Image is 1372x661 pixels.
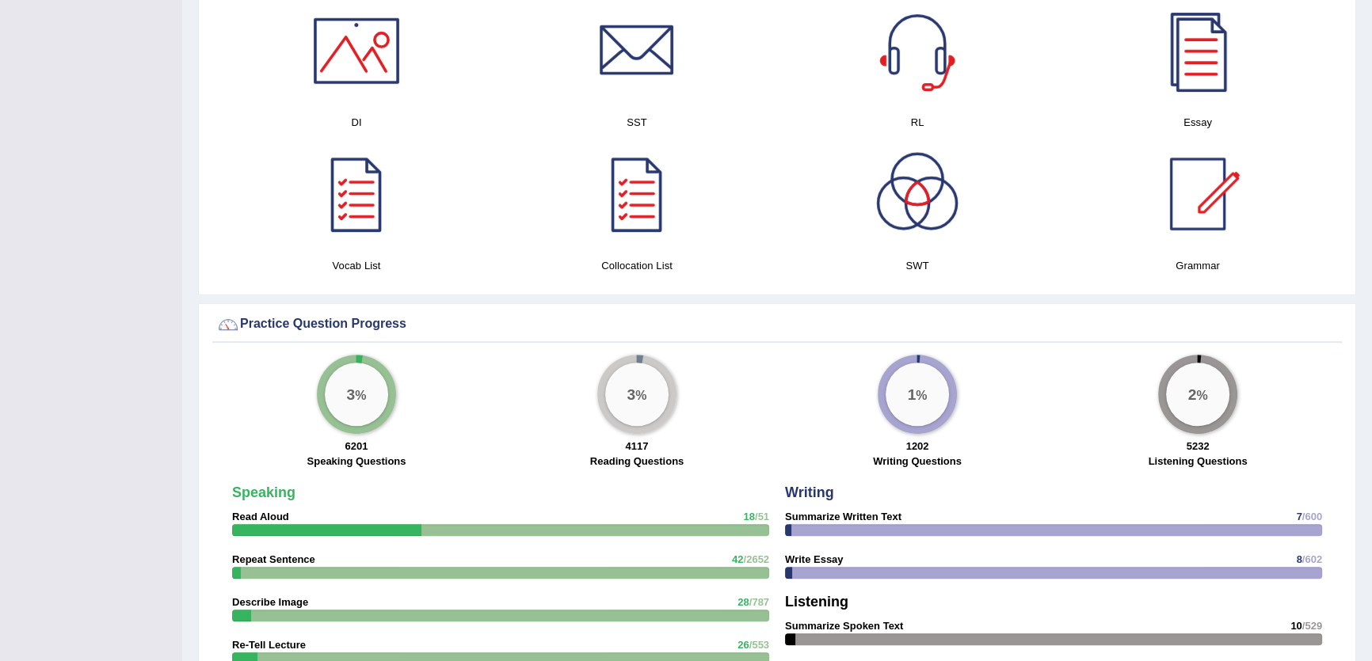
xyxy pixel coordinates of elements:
span: 7 [1296,511,1301,522]
div: Practice Question Progress [216,313,1338,336]
span: /602 [1302,553,1322,565]
big: 2 [1188,386,1197,403]
strong: Describe Image [232,596,308,608]
h4: Essay [1065,114,1330,131]
span: /600 [1302,511,1322,522]
h4: DI [224,114,489,131]
strong: 4117 [626,440,649,452]
span: 18 [743,511,754,522]
div: % [605,363,669,426]
h4: RL [785,114,1050,131]
div: % [886,363,949,426]
span: 26 [737,639,749,651]
span: 42 [732,553,743,565]
div: % [325,363,388,426]
h4: Collocation List [505,257,769,274]
strong: Writing [785,484,834,500]
strong: Repeat Sentence [232,553,315,565]
span: /787 [749,596,769,608]
h4: SWT [785,257,1050,274]
span: 8 [1296,553,1301,565]
strong: 6201 [345,440,368,452]
strong: Summarize Written Text [785,511,901,522]
strong: 1202 [906,440,929,452]
big: 3 [347,386,356,403]
strong: Write Essay [785,553,843,565]
strong: Listening [785,594,848,610]
h4: Vocab List [224,257,489,274]
strong: Summarize Spoken Text [785,620,903,632]
label: Writing Questions [873,454,962,469]
label: Reading Questions [590,454,684,469]
span: /2652 [743,553,769,565]
big: 1 [908,386,917,403]
span: 28 [737,596,749,608]
span: 10 [1290,620,1301,632]
span: /51 [755,511,769,522]
span: /529 [1302,620,1322,632]
span: /553 [749,639,769,651]
strong: 5232 [1187,440,1210,452]
label: Speaking Questions [307,454,406,469]
h4: SST [505,114,769,131]
strong: Re-Tell Lecture [232,639,306,651]
div: % [1166,363,1229,426]
strong: Speaking [232,484,295,500]
big: 3 [627,386,636,403]
strong: Read Aloud [232,511,289,522]
h4: Grammar [1065,257,1330,274]
label: Listening Questions [1149,454,1248,469]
